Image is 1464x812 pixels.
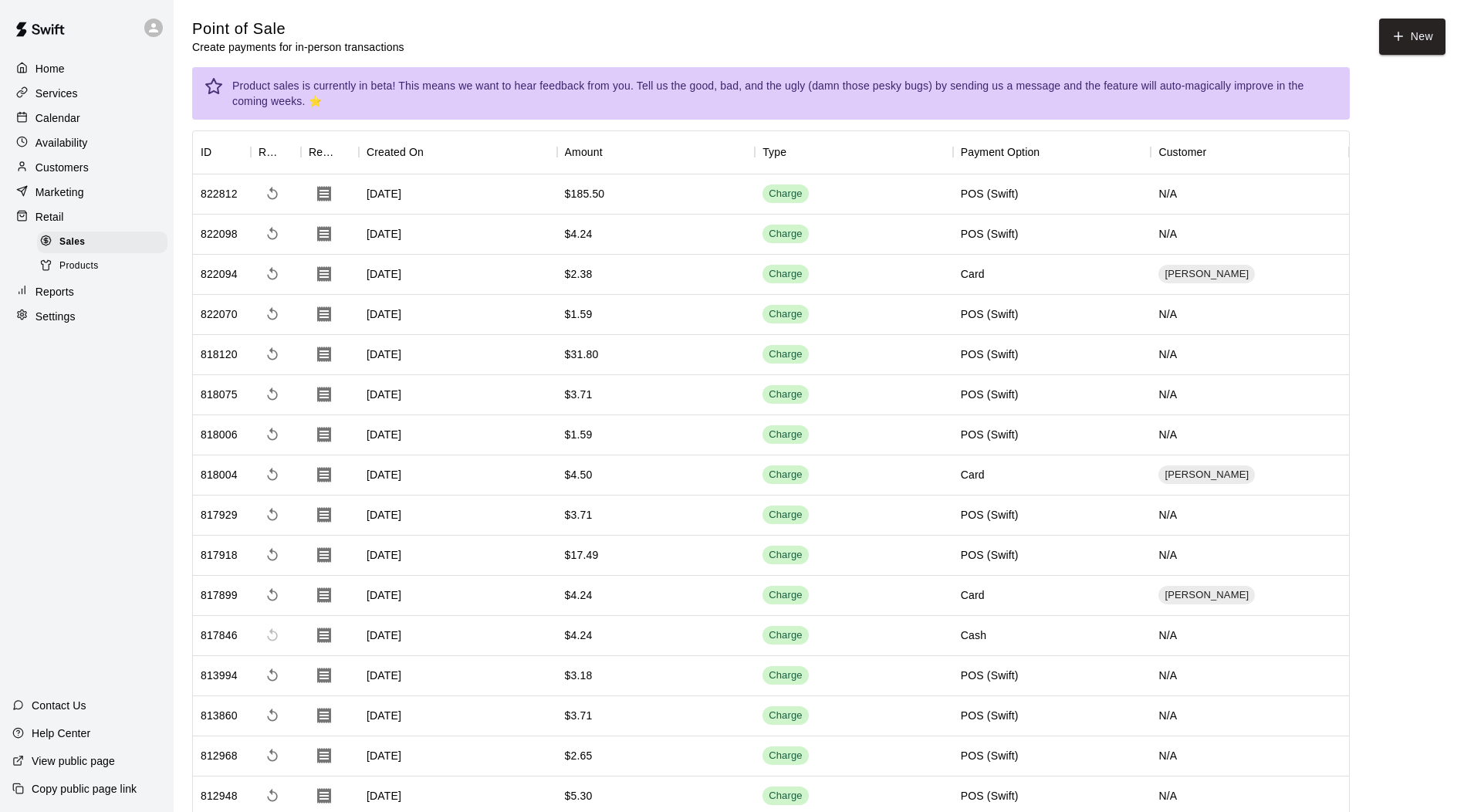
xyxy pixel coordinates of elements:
[12,181,161,204] a: Marketing
[1158,130,1206,174] div: Customer
[192,39,404,55] p: Create payments for in-person transactions
[259,702,286,729] span: Refund payment
[279,141,301,163] button: Sort
[36,284,74,299] p: Reports
[953,130,1151,174] div: Payment Option
[961,788,1019,804] div: POS (Swift)
[769,588,803,603] div: Charge
[259,180,286,208] span: Refund payment
[367,130,424,174] div: Created On
[769,428,803,442] div: Charge
[1379,19,1445,55] button: New
[424,141,445,163] button: Sort
[565,708,593,723] div: $3.71
[769,709,803,723] div: Charge
[1158,588,1255,603] span: [PERSON_NAME]
[309,339,340,370] button: Download Receipt
[1151,295,1349,335] div: N/A
[201,668,238,683] div: 813994
[32,781,137,797] p: Copy public page link
[309,499,340,530] button: Download Receipt
[961,748,1019,763] div: POS (Swift)
[193,130,251,174] div: ID
[32,726,90,741] p: Help Center
[565,748,593,763] div: $2.65
[603,141,624,163] button: Sort
[557,130,756,174] div: Amount
[36,309,76,324] p: Settings
[12,305,161,328] a: Settings
[359,736,557,776] div: [DATE]
[201,266,238,282] div: 822094
[201,306,238,322] div: 822070
[12,280,161,303] a: Reports
[259,381,286,408] span: Refund payment
[961,587,985,603] div: Card
[1158,267,1255,282] span: [PERSON_NAME]
[1151,415,1349,455] div: N/A
[201,186,238,201] div: 822812
[961,547,1019,563] div: POS (Swift)
[961,467,985,482] div: Card
[1151,616,1349,656] div: N/A
[1040,141,1061,163] button: Sort
[1158,468,1255,482] span: [PERSON_NAME]
[309,780,340,811] button: Download Receipt
[359,496,557,536] div: [DATE]
[309,580,340,611] button: Download Receipt
[1151,375,1349,415] div: N/A
[309,379,340,410] button: Download Receipt
[201,226,238,242] div: 822098
[565,788,593,804] div: $5.30
[359,616,557,656] div: [DATE]
[961,507,1019,523] div: POS (Swift)
[259,340,286,368] span: Refund payment
[37,254,174,278] a: Products
[337,141,359,163] button: Sort
[211,141,233,163] button: Sort
[12,82,161,105] a: Services
[359,536,557,576] div: [DATE]
[359,215,557,255] div: [DATE]
[359,696,557,736] div: [DATE]
[1151,174,1349,215] div: N/A
[201,788,238,804] div: 812948
[309,740,340,771] button: Download Receipt
[565,628,593,643] div: $4.24
[309,459,340,490] button: Download Receipt
[769,789,803,804] div: Charge
[359,255,557,295] div: [DATE]
[769,307,803,322] div: Charge
[1151,696,1349,736] div: N/A
[201,507,238,523] div: 817929
[259,421,286,448] span: Refund payment
[1151,496,1349,536] div: N/A
[201,547,238,563] div: 817918
[961,266,985,282] div: Card
[565,427,593,442] div: $1.59
[1151,536,1349,576] div: N/A
[259,461,286,489] span: Refund payment
[769,227,803,242] div: Charge
[961,347,1019,362] div: POS (Swift)
[12,156,161,179] div: Customers
[259,782,286,810] span: Refund payment
[359,174,557,215] div: [DATE]
[1151,335,1349,375] div: N/A
[565,587,593,603] div: $4.24
[769,628,803,643] div: Charge
[565,507,593,523] div: $3.71
[259,501,286,529] span: Refund payment
[259,621,286,649] span: Cannot make a refund for non card payments
[309,299,340,330] button: Download Receipt
[565,668,593,683] div: $3.18
[565,547,599,563] div: $17.49
[32,753,115,769] p: View public page
[961,628,986,643] div: Cash
[769,749,803,763] div: Charge
[259,300,286,328] span: Refund payment
[12,107,161,130] a: Calendar
[961,226,1019,242] div: POS (Swift)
